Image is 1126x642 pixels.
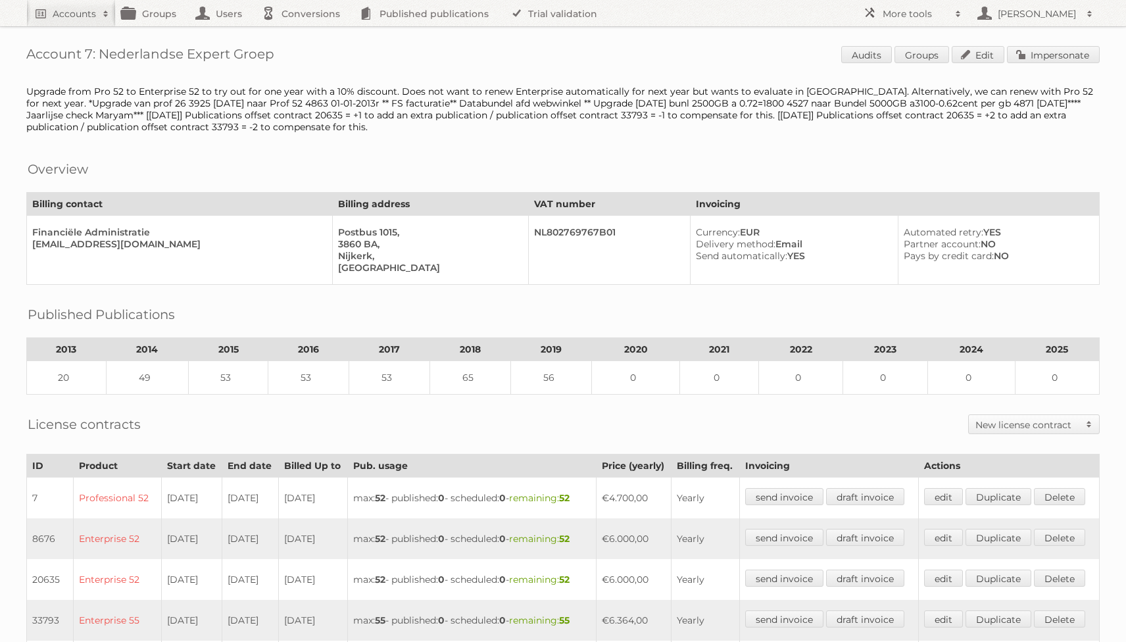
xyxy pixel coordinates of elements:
th: Product [74,455,161,478]
td: 7 [27,478,74,519]
div: Postbus 1015, [338,226,518,238]
th: Price (yearly) [597,455,672,478]
td: [DATE] [161,559,222,600]
td: [DATE] [161,478,222,519]
h2: Overview [28,159,88,179]
a: Delete [1034,529,1085,546]
td: Enterprise 52 [74,559,161,600]
td: 20 [27,361,107,395]
h2: Accounts [53,7,96,20]
h2: License contracts [28,414,141,434]
span: remaining: [509,492,570,504]
td: 53 [349,361,430,395]
th: 2021 [679,338,759,361]
div: YES [904,226,1089,238]
a: Delete [1034,488,1085,505]
td: 0 [592,361,679,395]
span: remaining: [509,574,570,585]
a: send invoice [745,570,823,587]
div: Financiële Administratie [32,226,322,238]
a: Audits [841,46,892,63]
td: [DATE] [222,478,279,519]
th: 2020 [592,338,679,361]
a: Duplicate [966,488,1031,505]
div: Email [696,238,887,250]
td: €4.700,00 [597,478,672,519]
th: Billing freq. [672,455,740,478]
strong: 0 [438,492,445,504]
strong: 0 [499,533,506,545]
strong: 0 [438,533,445,545]
td: NL802769767B01 [528,216,690,285]
td: Professional 52 [74,478,161,519]
td: [DATE] [278,518,347,559]
strong: 52 [375,533,385,545]
strong: 52 [559,574,570,585]
td: 0 [679,361,759,395]
th: 2022 [759,338,843,361]
a: send invoice [745,529,823,546]
th: Invoicing [740,455,919,478]
td: €6.000,00 [597,518,672,559]
th: Billing contact [27,193,333,216]
td: Yearly [672,478,740,519]
div: 3860 BA, [338,238,518,250]
a: edit [924,570,963,587]
td: max: - published: - scheduled: - [347,518,597,559]
td: 0 [927,361,1015,395]
td: 0 [843,361,927,395]
td: [DATE] [222,518,279,559]
h1: Account 7: Nederlandse Expert Groep [26,46,1100,66]
h2: New license contract [975,418,1079,432]
a: New license contract [969,415,1099,433]
th: 2024 [927,338,1015,361]
td: [DATE] [222,559,279,600]
strong: 0 [499,574,506,585]
h2: Published Publications [28,305,175,324]
a: Delete [1034,610,1085,628]
th: VAT number [528,193,690,216]
strong: 52 [375,492,385,504]
strong: 52 [375,574,385,585]
span: Partner account: [904,238,981,250]
td: Yearly [672,600,740,641]
strong: 55 [559,614,570,626]
a: send invoice [745,488,823,505]
td: 0 [1015,361,1099,395]
div: NO [904,238,1089,250]
div: Upgrade from Pro 52 to Enterprise 52 to try out for one year with a 10% discount. Does not want t... [26,86,1100,133]
th: Billing address [332,193,528,216]
th: Pub. usage [347,455,597,478]
td: 65 [430,361,511,395]
td: Yearly [672,518,740,559]
a: send invoice [745,610,823,628]
th: Billed Up to [278,455,347,478]
h2: More tools [883,7,948,20]
strong: 0 [438,574,445,585]
a: Impersonate [1007,46,1100,63]
td: 49 [106,361,189,395]
td: max: - published: - scheduled: - [347,600,597,641]
th: Actions [919,455,1100,478]
div: EUR [696,226,887,238]
td: Enterprise 52 [74,518,161,559]
td: 53 [189,361,268,395]
a: edit [924,488,963,505]
strong: 0 [438,614,445,626]
td: 56 [511,361,592,395]
div: Nijkerk, [338,250,518,262]
a: Delete [1034,570,1085,587]
th: 2015 [189,338,268,361]
div: [EMAIL_ADDRESS][DOMAIN_NAME] [32,238,322,250]
a: Groups [894,46,949,63]
a: draft invoice [826,570,904,587]
span: Delivery method: [696,238,775,250]
a: Duplicate [966,529,1031,546]
a: draft invoice [826,610,904,628]
td: Enterprise 55 [74,600,161,641]
td: 53 [268,361,349,395]
strong: 52 [559,533,570,545]
a: edit [924,529,963,546]
td: [DATE] [222,600,279,641]
td: 0 [759,361,843,395]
